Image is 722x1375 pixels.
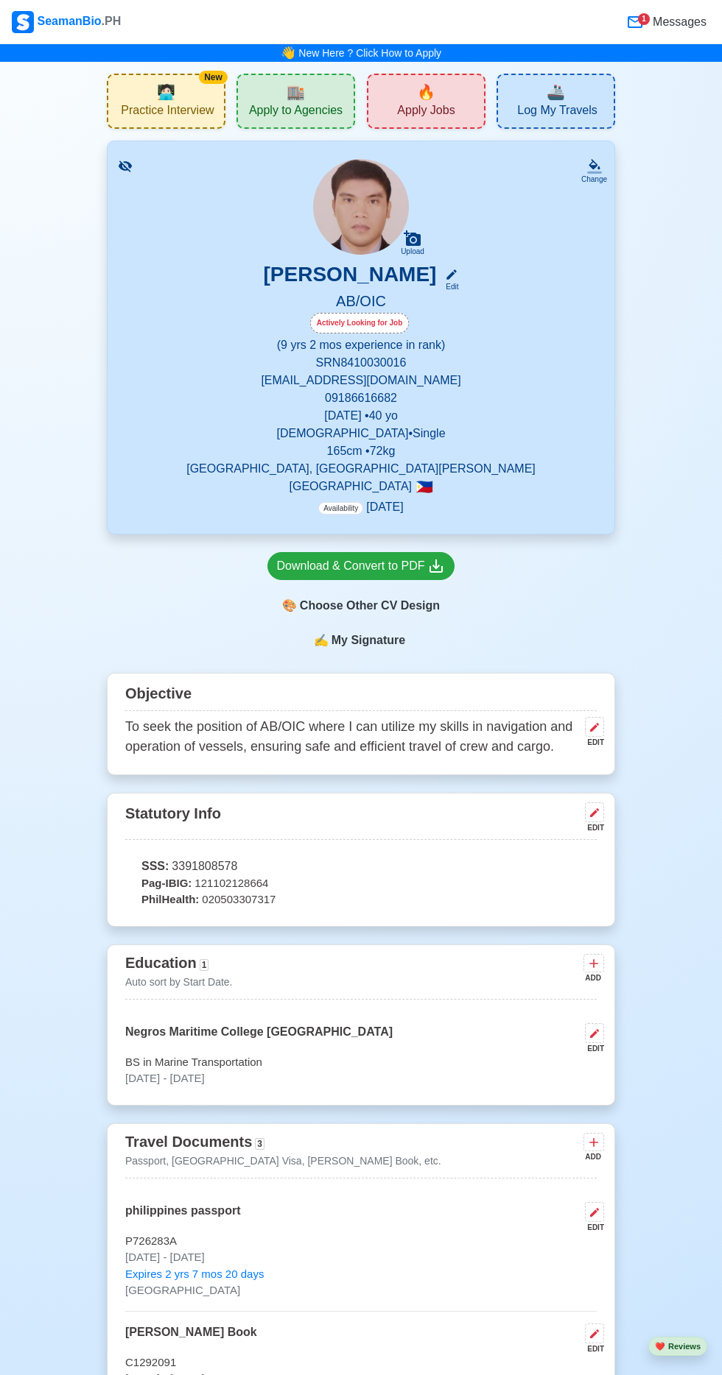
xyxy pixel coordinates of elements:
[125,389,597,407] p: 09186616682
[655,1342,665,1351] span: heart
[397,103,455,121] span: Apply Jobs
[125,858,597,875] p: 3391808578
[583,1151,601,1162] div: ADD
[141,858,169,875] span: SSS:
[417,81,435,103] span: new
[125,425,597,442] p: [DEMOGRAPHIC_DATA] • Single
[125,1354,597,1371] p: C1292091
[125,679,597,711] div: Objective
[125,891,597,908] p: 020503307317
[125,1282,597,1299] p: [GEOGRAPHIC_DATA]
[650,13,707,31] span: Messages
[125,354,597,372] p: SRN 8410030016
[298,47,441,59] a: New Here ? Click How to Apply
[318,502,363,515] span: Availability
[329,632,408,649] span: My Signature
[125,1249,597,1266] p: [DATE] - [DATE]
[125,407,597,425] p: [DATE] • 40 yo
[318,498,403,516] p: [DATE]
[638,13,650,25] div: 1
[579,822,604,833] div: EDIT
[102,15,122,27] span: .PH
[125,1233,597,1250] p: P726283A
[125,717,579,757] p: To seek the position of AB/OIC where I can utilize my skills in navigation and operation of vesse...
[579,1043,604,1054] div: EDIT
[267,592,455,620] div: Choose Other CV Design
[648,1337,707,1357] button: heartReviews
[12,11,121,33] div: SeamanBio
[416,480,433,494] span: 🇵🇭
[581,174,607,185] div: Change
[579,1343,604,1354] div: EDIT
[125,1023,393,1054] p: Negros Maritime College [GEOGRAPHIC_DATA]
[200,959,209,971] span: 1
[125,372,597,389] p: [EMAIL_ADDRESS][DOMAIN_NAME]
[583,972,601,983] div: ADD
[282,597,297,615] span: paint
[439,281,458,292] div: Edit
[125,875,597,892] p: 121102128664
[125,460,597,478] p: [GEOGRAPHIC_DATA], [GEOGRAPHIC_DATA][PERSON_NAME]
[125,955,197,971] span: Education
[125,1070,597,1087] p: [DATE] - [DATE]
[310,313,410,333] div: Actively Looking for Job
[401,247,424,256] div: Upload
[125,478,597,495] p: [GEOGRAPHIC_DATA]
[125,336,597,354] p: (9 yrs 2 mos experience in rank)
[314,632,329,649] span: sign
[125,1323,257,1354] p: [PERSON_NAME] Book
[199,71,228,84] div: New
[255,1138,264,1150] span: 3
[277,41,299,64] span: bell
[141,891,199,908] span: PhilHealth:
[287,81,305,103] span: agencies
[125,1134,252,1150] span: Travel Documents
[125,292,597,313] h5: AB/OIC
[517,103,597,121] span: Log My Travels
[125,442,597,460] p: 165 cm • 72 kg
[125,1266,264,1283] span: Expires 2 yrs 7 mos 20 days
[579,737,604,748] div: EDIT
[249,103,343,121] span: Apply to Agencies
[125,1153,441,1169] p: Passport, [GEOGRAPHIC_DATA] Visa, [PERSON_NAME] Book, etc.
[264,262,437,292] h3: [PERSON_NAME]
[547,81,565,103] span: travel
[267,552,455,580] a: Download & Convert to PDF
[125,975,233,990] p: Auto sort by Start Date.
[125,1202,240,1233] p: philippines passport
[157,81,175,103] span: interview
[125,1054,597,1071] p: BS in Marine Transportation
[141,875,192,892] span: Pag-IBIG:
[579,1222,604,1233] div: EDIT
[12,11,34,33] img: Logo
[121,103,214,121] span: Practice Interview
[125,799,597,840] div: Statutory Info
